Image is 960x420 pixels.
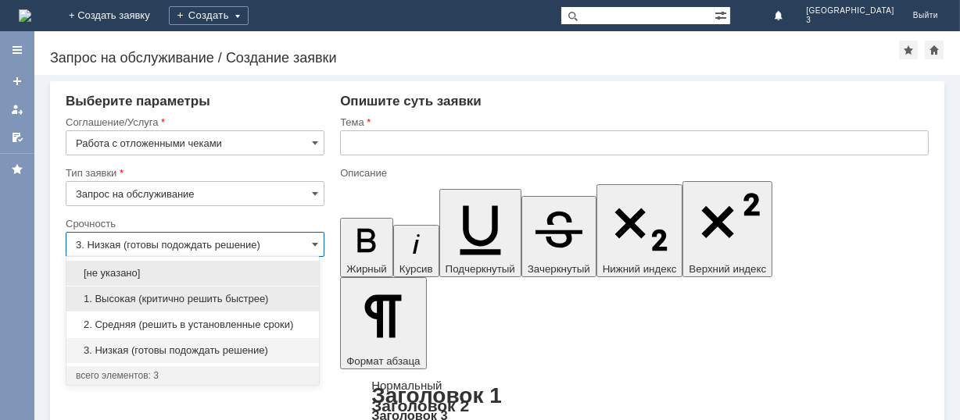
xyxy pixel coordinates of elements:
[689,263,766,275] span: Верхний индекс
[50,50,899,66] div: Запрос на обслуживание / Создание заявки
[340,218,393,277] button: Жирный
[340,94,482,109] span: Опишите суть заявки
[596,184,683,277] button: Нижний индекс
[899,41,918,59] div: Добавить в избранное
[446,263,515,275] span: Подчеркнутый
[925,41,944,59] div: Сделать домашней страницей
[682,181,772,277] button: Верхний индекс
[76,293,310,305] span: 1. Высокая (критично решить быстрее)
[340,117,926,127] div: Тема
[76,344,310,357] span: 3. Низкая (готовы подождать решение)
[371,379,442,392] a: Нормальный
[346,263,387,275] span: Жирный
[19,9,31,22] img: logo
[340,277,426,369] button: Формат абзаца
[66,219,321,229] div: Срочность
[603,263,677,275] span: Нижний индекс
[76,267,310,279] span: [не указано]
[19,9,31,22] a: Перейти на домашнюю страницу
[371,397,469,415] a: Заголовок 2
[439,189,521,277] button: Подчеркнутый
[399,263,433,275] span: Курсив
[806,16,894,25] span: 3
[76,369,310,382] div: всего элементов: 3
[521,196,596,277] button: Зачеркнутый
[66,168,321,178] div: Тип заявки
[393,225,439,277] button: Курсив
[5,125,30,150] a: Мои согласования
[371,383,502,408] a: Заголовок 1
[340,168,926,178] div: Описание
[806,6,894,16] span: [GEOGRAPHIC_DATA]
[66,94,210,109] span: Выберите параметры
[169,6,249,25] div: Создать
[76,319,310,331] span: 2. Средняя (решить в установленные сроки)
[5,97,30,122] a: Мои заявки
[346,355,420,367] span: Формат абзаца
[715,7,730,22] span: Расширенный поиск
[528,263,590,275] span: Зачеркнутый
[5,69,30,94] a: Создать заявку
[66,117,321,127] div: Соглашение/Услуга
